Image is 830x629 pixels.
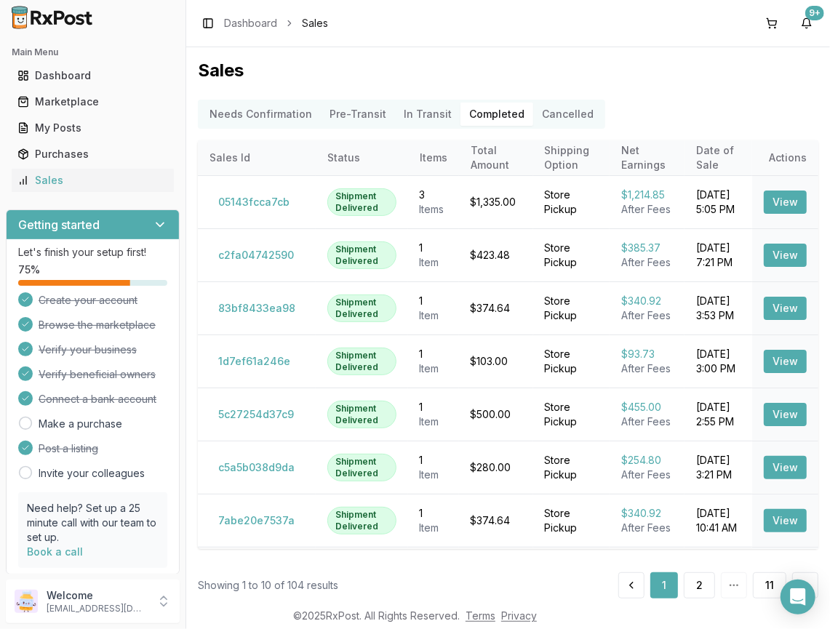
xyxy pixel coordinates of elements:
a: Purchases [12,141,174,167]
div: $254.80 [621,453,673,468]
div: [DATE] 3:00 PM [696,347,741,376]
div: $340.92 [621,506,673,521]
img: RxPost Logo [6,6,99,29]
button: View [764,350,807,373]
div: Item [420,414,447,429]
div: After Fees [621,255,673,270]
th: Actions [752,140,818,175]
a: Dashboard [12,63,174,89]
a: Invite your colleagues [39,466,145,481]
button: In Transit [395,103,460,126]
button: My Posts [6,116,180,140]
div: Shipment Delivered [327,507,396,534]
div: [DATE] 7:21 PM [696,241,741,270]
div: After Fees [621,414,673,429]
div: $93.73 [621,347,673,361]
button: View [764,456,807,479]
div: Store Pickup [545,506,599,535]
div: 1 [420,400,447,414]
button: View [764,403,807,426]
button: 05143fcca7cb [210,191,298,214]
a: Marketplace [12,89,174,115]
a: Sales [12,167,174,193]
button: Marketplace [6,90,180,113]
div: Open Intercom Messenger [781,580,815,614]
div: Marketplace [17,95,168,109]
div: Item [420,361,447,376]
div: $1,214.85 [621,188,673,202]
div: After Fees [621,202,673,217]
span: Create your account [39,293,137,308]
div: Item s [420,202,447,217]
button: c2fa04742590 [210,244,303,267]
p: Let's finish your setup first! [18,245,167,260]
div: 1 [420,294,447,308]
div: Item [420,468,447,482]
th: Net Earnings [610,140,685,175]
span: 75 % [18,263,40,277]
div: $280.00 [471,460,522,475]
div: [DATE] 2:55 PM [696,400,741,429]
p: Welcome [47,588,148,603]
button: 1d7ef61a246e [210,350,299,373]
div: Item [420,308,447,323]
div: $1,335.00 [471,195,522,209]
h3: Getting started [18,216,100,233]
div: 1 [420,241,447,255]
button: 5c27254d37c9 [210,403,303,426]
div: After Fees [621,308,673,323]
button: 7abe20e7537a [210,509,303,532]
span: Sales [302,16,328,31]
div: Shipment Delivered [327,295,396,322]
div: Item [420,521,447,535]
div: Store Pickup [545,188,599,217]
button: 9+ [795,12,818,35]
div: After Fees [621,468,673,482]
a: Terms [466,609,495,622]
button: 11 [753,572,786,598]
div: $374.64 [471,513,522,528]
div: Store Pickup [545,241,599,270]
a: Make a purchase [39,417,122,431]
div: 1 [420,453,447,468]
th: Status [316,140,408,175]
span: Verify your business [39,342,137,357]
div: Store Pickup [545,347,599,376]
h2: Main Menu [12,47,174,58]
div: $340.92 [621,294,673,308]
div: Shipment Delivered [327,241,396,269]
div: After Fees [621,521,673,535]
h1: Sales [198,59,818,82]
button: Sales [6,169,180,192]
div: $455.00 [621,400,673,414]
div: Sales [17,173,168,188]
button: Completed [460,103,533,126]
div: Showing 1 to 10 of 104 results [198,578,338,593]
div: [DATE] 3:21 PM [696,453,741,482]
button: Dashboard [6,64,180,87]
th: Total Amount [459,140,533,175]
button: View [764,244,807,267]
button: 83bf8433ea98 [210,297,304,320]
img: User avatar [15,590,38,613]
div: Store Pickup [545,294,599,323]
div: Shipment Delivered [327,401,396,428]
span: Verify beneficial owners [39,367,156,382]
button: Cancelled [533,103,602,126]
a: 2 [684,572,715,598]
div: Shipment Delivered [327,348,396,375]
div: 3 [420,188,447,202]
a: Book a call [27,545,83,558]
p: [EMAIL_ADDRESS][DOMAIN_NAME] [47,603,148,614]
span: Connect a bank account [39,392,156,406]
a: My Posts [12,115,174,141]
button: Purchases [6,143,180,166]
a: Dashboard [224,16,277,31]
button: View [764,191,807,214]
button: View [764,297,807,320]
div: After Fees [621,361,673,376]
p: Need help? Set up a 25 minute call with our team to set up. [27,501,159,545]
span: Post a listing [39,441,98,456]
div: Store Pickup [545,400,599,429]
